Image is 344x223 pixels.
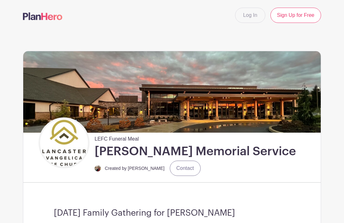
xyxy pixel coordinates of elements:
[95,133,139,143] span: LEFC Funeral Meal
[270,8,321,23] a: Sign Up for Free
[23,51,321,133] img: LEFC%20entrance.jpg
[95,144,296,159] h1: [PERSON_NAME] Memorial Service
[40,119,88,167] img: LEFC-Stacked-3-Co%201400%20Podcast.jpg
[54,208,290,219] h3: [DATE] Family Gathering for [PERSON_NAME]
[105,166,165,171] small: Created by [PERSON_NAME]
[95,165,101,171] img: 1FBAD658-73F6-4E4B-B59F-CB0C05CD4BD1.jpeg
[170,161,201,176] a: Contact
[23,12,62,20] img: logo-507f7623f17ff9eddc593b1ce0a138ce2505c220e1c5a4e2b4648c50719b7d32.svg
[235,8,265,23] a: Log In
